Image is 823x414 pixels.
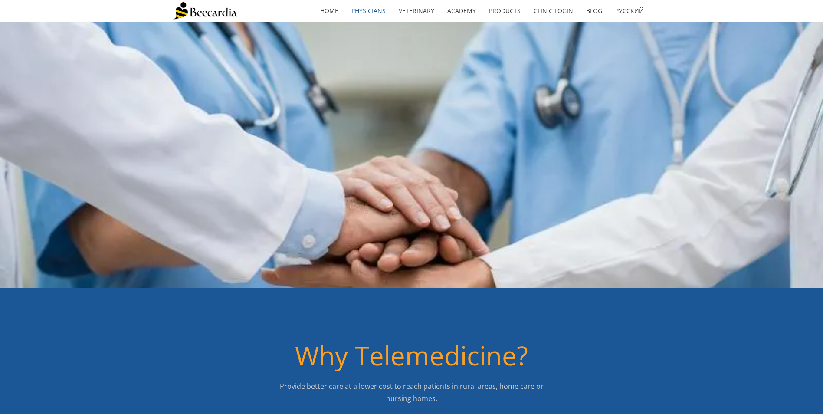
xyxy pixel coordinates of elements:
a: Русский [609,1,650,21]
a: home [314,1,345,21]
a: Products [482,1,527,21]
a: Academy [441,1,482,21]
span: Why Telemedicine? [295,338,528,373]
span: Provide better care at a lower cost to reach patients in rural areas, home care or nursing homes. [280,381,544,404]
a: Physicians [345,1,392,21]
a: Blog [580,1,609,21]
img: Beecardia [173,2,237,20]
a: Veterinary [392,1,441,21]
a: Clinic Login [527,1,580,21]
